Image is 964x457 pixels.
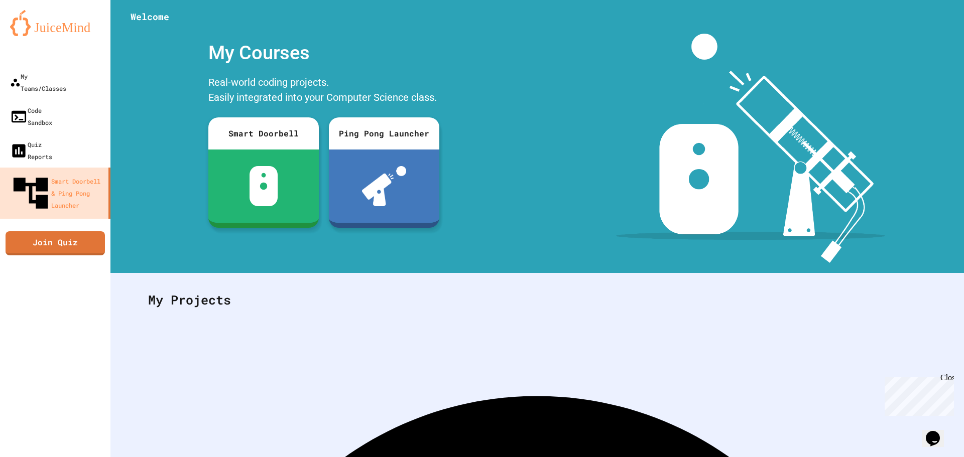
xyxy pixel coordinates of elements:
[138,280,936,320] div: My Projects
[6,231,105,255] a: Join Quiz
[362,166,407,206] img: ppl-with-ball.png
[10,138,52,163] div: Quiz Reports
[881,373,954,416] iframe: chat widget
[616,34,885,263] img: banner-image-my-projects.png
[10,104,52,128] div: Code Sandbox
[203,34,444,72] div: My Courses
[203,72,444,110] div: Real-world coding projects. Easily integrated into your Computer Science class.
[922,417,954,447] iframe: chat widget
[208,117,319,149] div: Smart Doorbell
[10,10,100,36] img: logo-orange.svg
[10,173,104,214] div: Smart Doorbell & Ping Pong Launcher
[10,70,66,94] div: My Teams/Classes
[250,166,278,206] img: sdb-white.svg
[4,4,69,64] div: Chat with us now!Close
[329,117,439,149] div: Ping Pong Launcher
